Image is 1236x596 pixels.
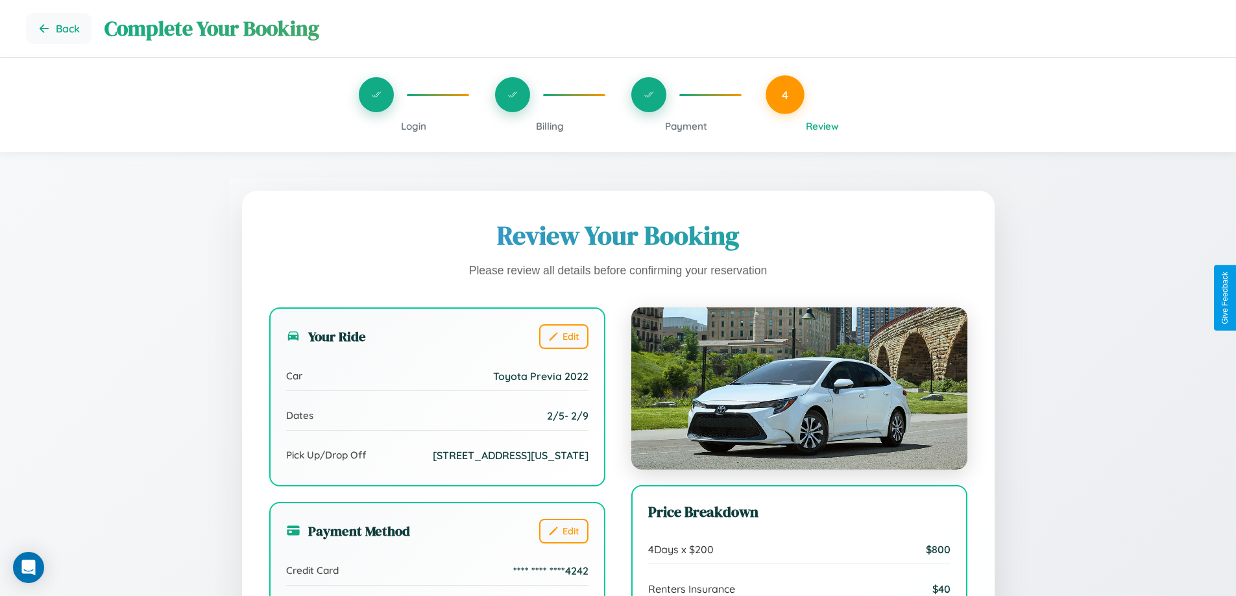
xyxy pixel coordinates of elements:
[13,552,44,583] div: Open Intercom Messenger
[782,88,788,102] span: 4
[433,449,588,462] span: [STREET_ADDRESS][US_STATE]
[104,14,1210,43] h1: Complete Your Booking
[401,120,426,132] span: Login
[1220,272,1230,324] div: Give Feedback
[926,543,951,556] span: $ 800
[648,582,735,595] span: Renters Insurance
[932,582,951,595] span: $ 40
[286,521,410,540] h3: Payment Method
[536,120,564,132] span: Billing
[806,120,839,132] span: Review
[493,370,588,383] span: Toyota Previa 2022
[648,502,951,522] h3: Price Breakdown
[269,261,967,281] p: Please review all details before confirming your reservation
[631,307,967,470] img: Toyota Previa
[286,370,302,382] span: Car
[648,543,714,556] span: 4 Days x $ 200
[665,120,707,132] span: Payment
[286,409,313,422] span: Dates
[539,324,588,349] button: Edit
[286,564,339,577] span: Credit Card
[547,409,588,422] span: 2 / 5 - 2 / 9
[269,218,967,253] h1: Review Your Booking
[286,327,366,346] h3: Your Ride
[539,519,588,543] button: Edit
[26,13,91,44] button: Go back
[286,449,367,461] span: Pick Up/Drop Off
